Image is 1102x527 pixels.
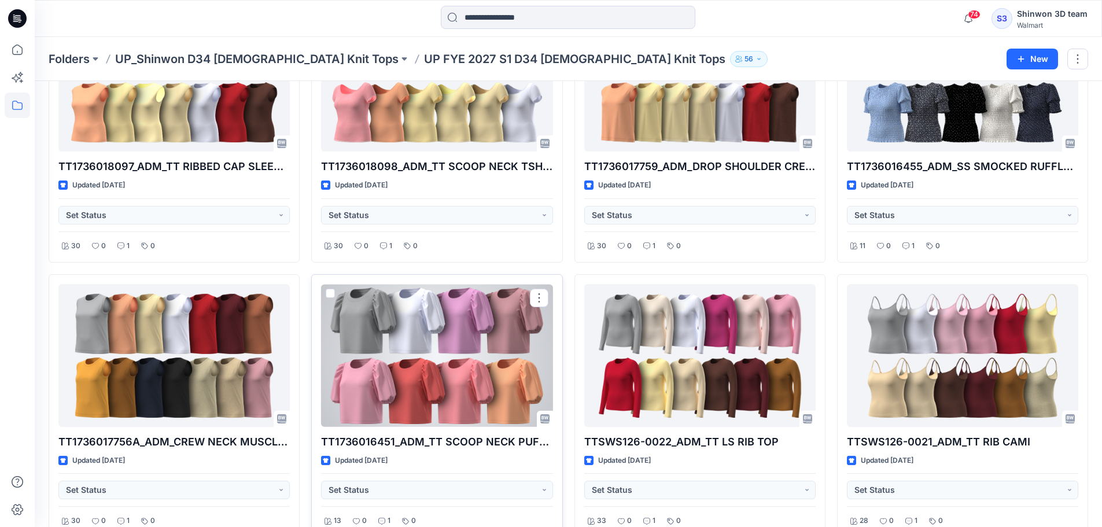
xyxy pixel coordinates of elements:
p: 0 [627,240,632,252]
p: TT1736016451_ADM_TT SCOOP NECK PUFF SS TEE [321,434,552,450]
a: TT1736017756A_ADM_CREW NECK MUSCLE TEE [58,284,290,427]
p: 0 [935,240,940,252]
p: 28 [860,515,868,527]
p: 30 [334,240,343,252]
p: TT1736018097_ADM_TT RIBBED CAP SLEEVE TSHIRT [58,159,290,175]
p: 0 [889,515,894,527]
p: TT1736017756A_ADM_CREW NECK MUSCLE TEE [58,434,290,450]
p: TTSWS126-0022_ADM_TT LS RIB TOP [584,434,816,450]
p: 30 [71,240,80,252]
p: 0 [364,240,368,252]
p: 56 [745,53,753,65]
p: 11 [860,240,865,252]
p: TT1736018098_ADM_TT SCOOP NECK TSHIRT [321,159,552,175]
p: 1 [915,515,917,527]
p: 1 [912,240,915,252]
p: 0 [101,240,106,252]
a: TTSWS126-0022_ADM_TT LS RIB TOP [584,284,816,427]
a: Folders [49,51,90,67]
p: 33 [597,515,606,527]
p: 0 [362,515,367,527]
p: Updated [DATE] [335,179,388,191]
p: Updated [DATE] [598,179,651,191]
p: Updated [DATE] [335,455,388,467]
p: 1 [127,515,130,527]
p: 0 [886,240,891,252]
p: Updated [DATE] [598,455,651,467]
p: 0 [676,515,681,527]
p: 13 [334,515,341,527]
div: Shinwon 3D team [1017,7,1088,21]
p: 0 [627,515,632,527]
p: TT1736016455_ADM_SS SMOCKED RUFFLE HIGH NECK [847,159,1078,175]
span: 74 [968,10,981,19]
div: S3 [992,8,1012,29]
a: UP_Shinwon D34 [DEMOGRAPHIC_DATA] Knit Tops [115,51,399,67]
p: Updated [DATE] [72,455,125,467]
p: Updated [DATE] [72,179,125,191]
p: 30 [71,515,80,527]
p: 1 [389,240,392,252]
p: UP FYE 2027 S1 D34 [DEMOGRAPHIC_DATA] Knit Tops [424,51,725,67]
p: Updated [DATE] [861,179,913,191]
p: 1 [653,515,655,527]
p: 0 [150,515,155,527]
p: 1 [127,240,130,252]
div: Walmart [1017,21,1088,30]
a: TTSWS126-0021_ADM_TT RIB CAMI [847,284,1078,427]
p: 1 [653,240,655,252]
p: 0 [938,515,943,527]
button: 56 [730,51,768,67]
p: 0 [413,240,418,252]
p: TTSWS126-0021_ADM_TT RIB CAMI [847,434,1078,450]
p: 30 [597,240,606,252]
p: 1 [388,515,390,527]
button: New [1007,49,1058,69]
p: 0 [676,240,681,252]
p: Updated [DATE] [861,455,913,467]
a: TT1736016451_ADM_TT SCOOP NECK PUFF SS TEE [321,284,552,427]
p: 0 [101,515,106,527]
p: TT1736017759_ADM_DROP SHOULDER CREW NECK MUSCLE TEE [584,159,816,175]
p: 0 [411,515,416,527]
p: 0 [150,240,155,252]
